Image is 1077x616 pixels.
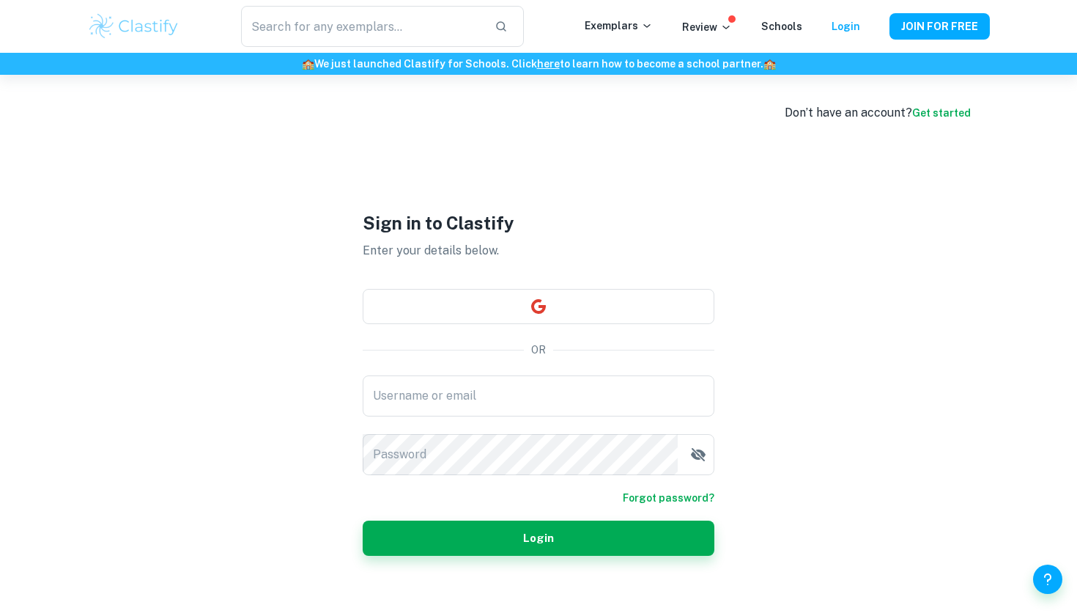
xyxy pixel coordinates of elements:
[241,6,483,47] input: Search for any exemplars...
[912,107,971,119] a: Get started
[889,13,990,40] button: JOIN FOR FREE
[363,242,714,260] p: Enter your details below.
[363,210,714,236] h1: Sign in to Clastify
[302,58,314,70] span: 🏫
[3,56,1074,72] h6: We just launched Clastify for Schools. Click to learn how to become a school partner.
[585,18,653,34] p: Exemplars
[537,58,560,70] a: here
[623,490,714,506] a: Forgot password?
[763,58,776,70] span: 🏫
[682,19,732,35] p: Review
[87,12,180,41] img: Clastify logo
[363,521,714,556] button: Login
[785,104,971,122] div: Don’t have an account?
[761,21,802,32] a: Schools
[832,21,860,32] a: Login
[531,342,546,358] p: OR
[1033,565,1062,594] button: Help and Feedback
